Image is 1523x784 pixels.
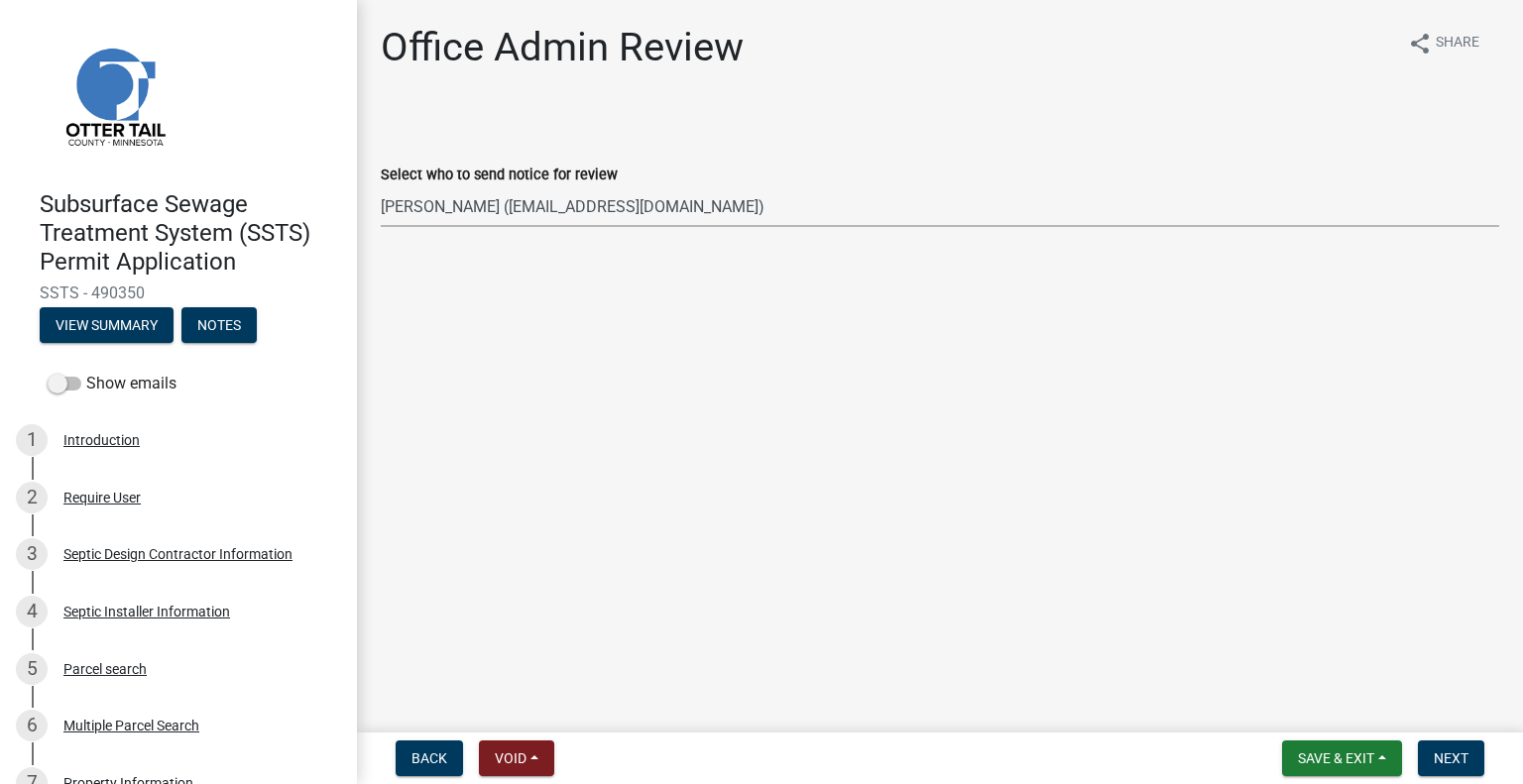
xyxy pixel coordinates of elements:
label: Select who to send notice for review [381,168,618,182]
div: 1 [16,424,48,456]
div: 2 [16,482,48,513]
button: Notes [181,307,257,343]
button: shareShare [1392,24,1495,62]
div: Introduction [63,433,140,447]
i: share [1408,32,1432,56]
span: Back [411,750,447,766]
div: 6 [16,710,48,741]
div: Parcel search [63,662,147,676]
button: Back [396,740,463,776]
div: Require User [63,491,141,504]
div: 3 [16,538,48,570]
button: Next [1418,740,1484,776]
span: Void [495,750,527,766]
h4: Subsurface Sewage Treatment System (SSTS) Permit Application [40,190,341,276]
h1: Office Admin Review [381,24,744,71]
div: 4 [16,596,48,627]
button: Save & Exit [1282,740,1402,776]
span: Share [1436,32,1479,56]
div: Septic Design Contractor Information [63,547,293,561]
span: Next [1434,750,1468,766]
img: Otter Tail County, Minnesota [40,21,188,169]
div: Multiple Parcel Search [63,719,199,732]
button: View Summary [40,307,174,343]
button: Void [479,740,554,776]
wm-modal-confirm: Summary [40,319,174,335]
div: 5 [16,653,48,685]
div: Septic Installer Information [63,605,230,618]
label: Show emails [48,372,176,395]
span: SSTS - 490350 [40,283,317,302]
span: Save & Exit [1298,750,1374,766]
wm-modal-confirm: Notes [181,319,257,335]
